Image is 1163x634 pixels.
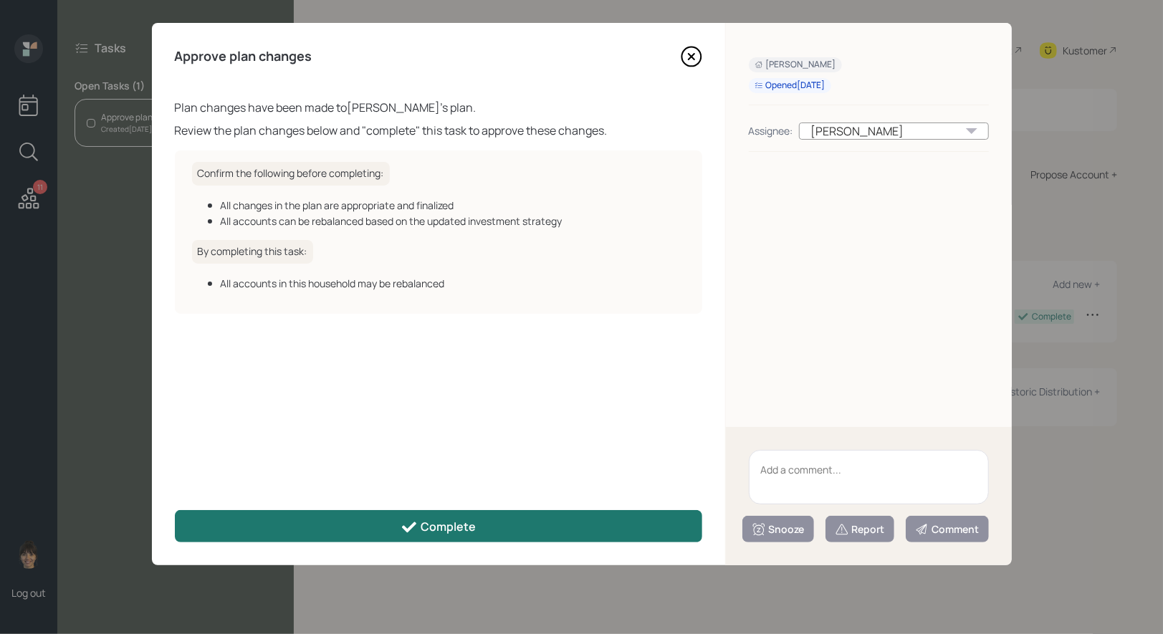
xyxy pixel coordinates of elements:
[192,240,313,264] h6: By completing this task:
[755,80,825,92] div: Opened [DATE]
[401,519,476,536] div: Complete
[175,49,312,64] h4: Approve plan changes
[221,198,685,213] div: All changes in the plan are appropriate and finalized
[742,516,814,542] button: Snooze
[755,59,836,71] div: [PERSON_NAME]
[175,99,702,116] div: Plan changes have been made to [PERSON_NAME] 's plan.
[221,276,685,291] div: All accounts in this household may be rebalanced
[749,123,793,138] div: Assignee:
[835,522,885,537] div: Report
[221,213,685,229] div: All accounts can be rebalanced based on the updated investment strategy
[825,516,894,542] button: Report
[192,162,390,186] h6: Confirm the following before completing:
[175,510,702,542] button: Complete
[175,122,702,139] div: Review the plan changes below and "complete" this task to approve these changes.
[915,522,980,537] div: Comment
[752,522,805,537] div: Snooze
[799,123,989,140] div: [PERSON_NAME]
[906,516,989,542] button: Comment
